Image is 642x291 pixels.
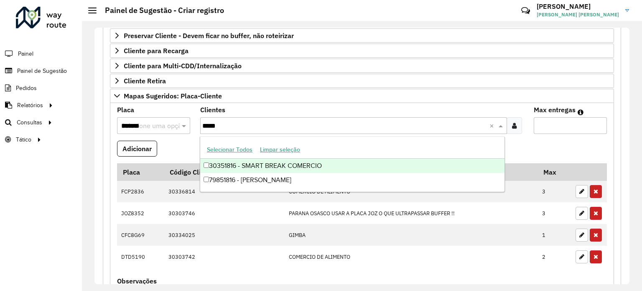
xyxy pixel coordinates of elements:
em: Máximo de clientes que serão colocados na mesma rota com os clientes informados [578,109,583,116]
a: Cliente Retira [110,74,614,88]
ng-dropdown-panel: Options list [200,136,505,192]
th: Código Cliente [164,163,284,181]
span: Pedidos [16,84,37,93]
td: JOZ8352 [117,202,164,224]
th: Max [538,163,571,181]
td: 30334025 [164,224,284,246]
td: 1 [538,224,571,246]
td: CFC8G69 [117,224,164,246]
span: Painel [18,49,33,58]
td: 30303742 [164,246,284,268]
span: Clear all [489,121,497,131]
span: Preservar Cliente - Devem ficar no buffer, não roteirizar [124,32,294,39]
a: Preservar Cliente - Devem ficar no buffer, não roteirizar [110,28,614,43]
td: 3 [538,202,571,224]
span: Cliente para Recarga [124,47,189,54]
a: Cliente para Recarga [110,44,614,58]
span: Painel de Sugestão [17,67,67,75]
label: Placa [117,105,134,115]
td: 3 [538,181,571,203]
span: Mapas Sugeridos: Placa-Cliente [124,93,222,99]
h2: Painel de Sugestão - Criar registro [97,6,224,15]
a: Contato Rápido [517,2,535,20]
div: 30351816 - SMART BREAK COMERCIO [200,159,504,173]
a: Cliente para Multi-CDD/Internalização [110,59,614,73]
th: Placa [117,163,164,181]
td: 30303746 [164,202,284,224]
div: 79851816 - [PERSON_NAME] [200,173,504,187]
span: Cliente para Multi-CDD/Internalização [124,62,242,69]
td: FCP2836 [117,181,164,203]
label: Max entregas [534,105,576,115]
button: Limpar seleção [256,143,304,156]
label: Observações [117,276,157,286]
td: 2 [538,246,571,268]
span: Cliente Retira [124,77,166,84]
td: 30336814 [164,181,284,203]
button: Adicionar [117,141,157,157]
span: Consultas [17,118,42,127]
span: [PERSON_NAME] [PERSON_NAME] [537,11,619,18]
td: DTD5190 [117,246,164,268]
span: Relatórios [17,101,43,110]
span: Tático [16,135,31,144]
button: Selecionar Todos [203,143,256,156]
td: GIMBA [284,224,538,246]
h3: [PERSON_NAME] [537,3,619,10]
label: Clientes [200,105,225,115]
td: PARANA OSASCO USAR A PLACA JOZ O QUE ULTRAPASSAR BUFFER !! [284,202,538,224]
a: Mapas Sugeridos: Placa-Cliente [110,89,614,103]
td: COMERCIO DE ALIMENTO [284,246,538,268]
